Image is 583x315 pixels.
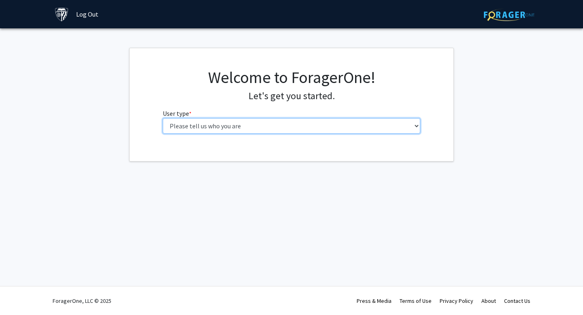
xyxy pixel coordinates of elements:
[55,7,69,21] img: Johns Hopkins University Logo
[484,9,534,21] img: ForagerOne Logo
[163,90,421,102] h4: Let's get you started.
[163,68,421,87] h1: Welcome to ForagerOne!
[163,109,191,118] label: User type
[504,297,530,304] a: Contact Us
[400,297,432,304] a: Terms of Use
[440,297,473,304] a: Privacy Policy
[357,297,392,304] a: Press & Media
[53,287,111,315] div: ForagerOne, LLC © 2025
[481,297,496,304] a: About
[6,279,34,309] iframe: Chat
